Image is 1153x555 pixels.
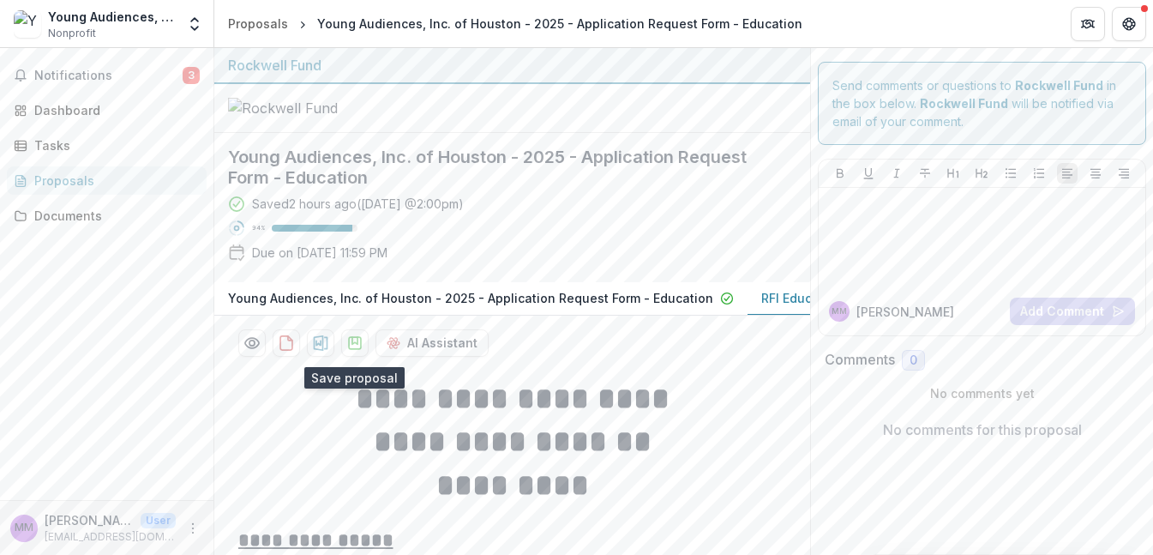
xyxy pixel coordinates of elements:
[34,172,193,190] div: Proposals
[1010,298,1135,325] button: Add Comment
[7,96,207,124] a: Dashboard
[858,163,879,184] button: Underline
[883,419,1082,440] p: No comments for this proposal
[7,202,207,230] a: Documents
[307,329,334,357] button: download-proposal
[34,136,193,154] div: Tasks
[45,511,134,529] p: [PERSON_NAME]
[34,69,183,83] span: Notifications
[915,163,935,184] button: Strike
[228,15,288,33] div: Proposals
[825,352,895,368] h2: Comments
[221,11,295,36] a: Proposals
[375,329,489,357] button: AI Assistant
[920,96,1008,111] strong: Rockwell Fund
[1000,163,1021,184] button: Bullet List
[48,8,176,26] div: Young Audiences, Inc. of [GEOGRAPHIC_DATA]
[221,11,809,36] nav: breadcrumb
[228,55,796,75] div: Rockwell Fund
[832,307,847,316] div: Mary Mettenbrink
[1114,163,1134,184] button: Align Right
[34,101,193,119] div: Dashboard
[183,7,207,41] button: Open entity switcher
[7,166,207,195] a: Proposals
[1071,7,1105,41] button: Partners
[1029,163,1049,184] button: Ordered List
[910,353,917,368] span: 0
[238,329,266,357] button: Preview baf2fcdd-ec72-4f4c-b88d-5185b0170123-1.pdf
[1057,163,1078,184] button: Align Left
[7,131,207,160] a: Tasks
[14,10,41,38] img: Young Audiences, Inc. of Houston
[825,384,1139,402] p: No comments yet
[818,62,1146,145] div: Send comments or questions to in the box below. will be notified via email of your comment.
[252,244,387,262] p: Due on [DATE] 11:59 PM
[228,147,769,188] h2: Young Audiences, Inc. of Houston - 2025 - Application Request Form - Education
[1085,163,1106,184] button: Align Center
[341,329,369,357] button: download-proposal
[141,513,176,528] p: User
[273,329,300,357] button: download-proposal
[228,98,399,118] img: Rockwell Fund
[183,67,200,84] span: 3
[48,26,96,41] span: Nonprofit
[886,163,907,184] button: Italicize
[34,207,193,225] div: Documents
[45,529,176,545] p: [EMAIL_ADDRESS][DOMAIN_NAME]
[856,303,954,321] p: [PERSON_NAME]
[252,195,464,213] div: Saved 2 hours ago ( [DATE] @ 2:00pm )
[317,15,802,33] div: Young Audiences, Inc. of Houston - 2025 - Application Request Form - Education
[1112,7,1146,41] button: Get Help
[761,289,914,307] p: RFI Education Application
[183,518,203,539] button: More
[7,62,207,89] button: Notifications3
[228,289,713,307] p: Young Audiences, Inc. of Houston - 2025 - Application Request Form - Education
[830,163,850,184] button: Bold
[943,163,964,184] button: Heading 1
[252,222,265,234] p: 94 %
[971,163,992,184] button: Heading 2
[1015,78,1103,93] strong: Rockwell Fund
[15,522,33,534] div: Mary Mettenbrink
